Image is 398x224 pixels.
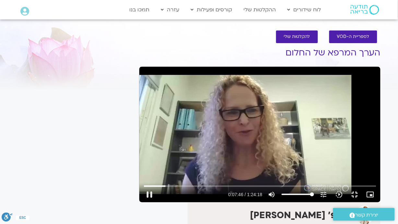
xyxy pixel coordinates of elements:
[139,48,380,58] h1: הערך המרפא של החלום
[276,30,318,43] a: להקלטות שלי
[355,211,379,219] span: יצירת קשר
[240,4,279,16] a: ההקלטות שלי
[158,4,183,16] a: עזרה
[329,30,377,43] a: לספריית ה-VOD
[188,4,236,16] a: קורסים ופעילות
[284,4,324,16] a: לוח שידורים
[333,208,395,221] a: יצירת קשר
[250,209,351,221] strong: פרופ׳ [PERSON_NAME]
[337,34,369,39] span: לספריית ה-VOD
[126,4,153,16] a: תמכו בנו
[351,5,379,15] img: תודעה בריאה
[284,34,310,39] span: להקלטות שלי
